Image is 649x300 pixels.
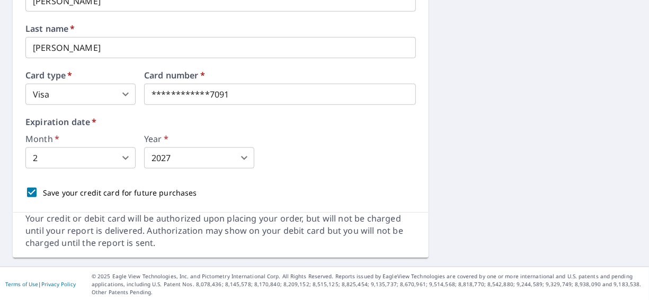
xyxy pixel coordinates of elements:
label: Month [25,135,136,143]
div: 2 [25,147,136,169]
div: Your credit or debit card will be authorized upon placing your order, but will not be charged unt... [25,213,416,249]
div: Visa [25,84,136,105]
a: Privacy Policy [41,280,76,288]
p: | [5,281,76,287]
label: Year [144,135,254,143]
p: Save your credit card for future purchases [43,187,197,198]
label: Card type [25,71,136,80]
div: 2027 [144,147,254,169]
p: © 2025 Eagle View Technologies, Inc. and Pictometry International Corp. All Rights Reserved. Repo... [92,272,644,296]
label: Card number [144,71,416,80]
label: Expiration date [25,118,416,126]
label: Last name [25,24,416,33]
a: Terms of Use [5,280,38,288]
